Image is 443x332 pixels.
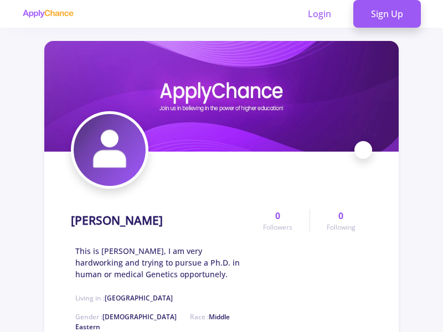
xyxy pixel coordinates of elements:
img: Mahdieh Balavaravatar [74,114,146,186]
span: This is [PERSON_NAME], I am very hardworking and trying to pursue a Ph.D. in human or medical Gen... [75,245,246,280]
span: Followers [263,222,292,232]
span: Following [327,222,356,232]
img: applychance logo text only [22,9,74,18]
span: [GEOGRAPHIC_DATA] [105,293,173,303]
span: 0 [338,209,343,222]
span: Living in : [75,293,173,303]
a: 0Following [310,209,372,232]
span: [DEMOGRAPHIC_DATA] [102,312,177,321]
h1: [PERSON_NAME] [71,214,163,227]
span: Middle Eastern [75,312,230,331]
span: Gender : [75,312,177,321]
a: 0Followers [246,209,309,232]
span: 0 [275,209,280,222]
img: Mahdieh Balavarcover image [44,41,399,152]
span: Race : [75,312,230,331]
